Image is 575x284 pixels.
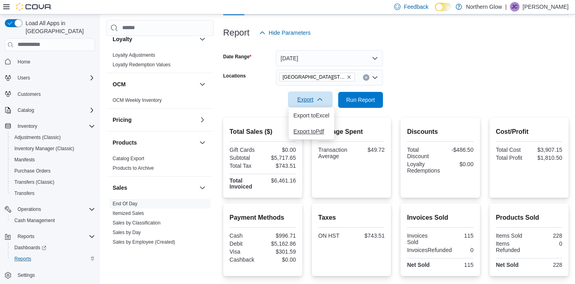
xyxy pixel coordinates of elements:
h2: Products Sold [496,213,562,222]
div: $49.72 [353,147,385,153]
span: Export [293,91,328,107]
div: Items Refunded [496,240,527,253]
button: Users [14,73,33,83]
div: 228 [531,232,562,239]
span: Inventory [14,121,95,131]
button: Customers [2,88,98,100]
span: Manifests [14,157,35,163]
img: Cova [16,3,52,11]
button: Export [288,91,333,107]
button: Export toExcel [289,107,334,123]
span: Transfers (Classic) [11,177,95,187]
div: Visa [230,248,261,255]
div: $3,907.15 [531,147,562,153]
span: Export to Excel [293,112,329,119]
span: Inventory Manager (Classic) [11,144,95,153]
div: Total Cost [496,147,527,153]
button: Hide Parameters [256,25,314,41]
div: OCM [106,95,214,108]
div: 115 [442,262,474,268]
div: Loyalty [106,50,214,73]
h2: Taxes [318,213,385,222]
button: OCM [198,79,207,89]
h2: Discounts [407,127,473,137]
button: Clear input [363,74,369,81]
div: 228 [531,262,562,268]
a: Dashboards [8,242,98,253]
button: Catalog [2,105,98,116]
div: $996.71 [264,232,296,239]
div: -$486.50 [442,147,474,153]
div: ON HST [318,232,350,239]
div: Total Discount [407,147,438,159]
a: Home [14,57,34,67]
h3: Loyalty [113,35,132,43]
div: Cashback [230,256,261,263]
span: Dashboards [11,243,95,252]
a: Loyalty Adjustments [113,52,155,58]
h2: Total Sales ($) [230,127,296,137]
button: Sales [198,183,207,193]
span: Settings [14,270,95,280]
button: Transfers (Classic) [8,177,98,188]
a: Cash Management [11,216,58,225]
div: Invoices Sold [407,232,438,245]
a: Transfers [11,189,38,198]
div: InvoicesRefunded [407,247,452,253]
span: Users [18,75,30,81]
span: Operations [18,206,41,213]
div: 0 [455,247,473,253]
button: Inventory Manager (Classic) [8,143,98,154]
span: Feedback [404,3,428,11]
button: OCM [113,80,196,88]
a: Catalog Export [113,156,144,161]
a: Purchase Orders [11,166,54,176]
span: Cash Management [14,217,55,224]
span: Northern Glow 701 Memorial Ave [279,73,355,81]
button: Catalog [14,105,37,115]
div: $743.51 [353,232,385,239]
p: Northern Glow [466,2,502,12]
a: Itemized Sales [113,211,144,216]
span: Hide Parameters [269,29,311,37]
span: Manifests [11,155,95,165]
div: Cash [230,232,261,239]
span: Purchase Orders [14,168,51,174]
div: $0.00 [264,256,296,263]
a: End Of Day [113,201,137,207]
button: Loyalty [198,34,207,44]
div: Debit [230,240,261,247]
label: Date Range [223,54,252,60]
span: Catalog [14,105,95,115]
button: Home [2,56,98,68]
span: Dashboards [14,244,46,251]
div: Transaction Average [318,147,350,159]
button: Remove Northern Glow 701 Memorial Ave from selection in this group [347,75,351,79]
button: [DATE] [276,50,383,66]
strong: Net Sold [496,262,519,268]
span: Transfers (Classic) [14,179,54,185]
button: Reports [2,231,98,242]
div: 115 [442,232,474,239]
span: Cash Management [11,216,95,225]
div: $5,162.86 [264,240,296,247]
div: $6,461.16 [264,177,296,184]
button: Cash Management [8,215,98,226]
span: Inventory [18,123,37,129]
button: Transfers [8,188,98,199]
button: Products [198,138,207,147]
span: Transfers [14,190,34,197]
button: Open list of options [372,74,378,81]
span: Load All Apps in [GEOGRAPHIC_DATA] [22,19,95,35]
div: $301.59 [264,248,296,255]
button: Users [2,72,98,83]
a: Sales by Day [113,230,141,235]
div: Gift Cards [230,147,261,153]
span: Transfers [11,189,95,198]
div: $0.00 [264,147,296,153]
span: [GEOGRAPHIC_DATA][STREET_ADDRESS] [283,73,345,81]
button: Pricing [198,115,207,125]
a: Sales by Employee (Created) [113,239,175,245]
button: Loyalty [113,35,196,43]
